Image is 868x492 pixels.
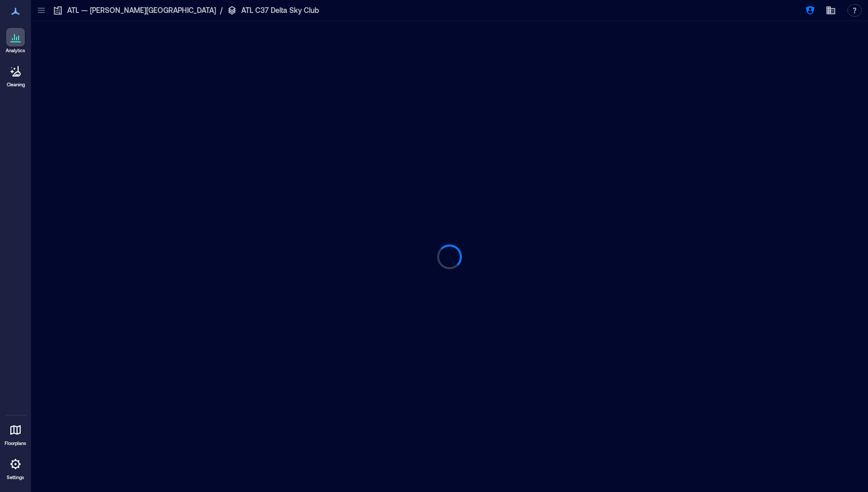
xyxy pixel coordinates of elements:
[3,59,28,91] a: Cleaning
[241,5,319,16] p: ATL C37 Delta Sky Club
[220,5,223,16] p: /
[7,82,25,88] p: Cleaning
[2,418,29,450] a: Floorplans
[5,440,26,447] p: Floorplans
[6,48,25,54] p: Analytics
[7,474,24,481] p: Settings
[3,452,28,484] a: Settings
[67,5,216,16] p: ATL — [PERSON_NAME][GEOGRAPHIC_DATA]
[3,25,28,57] a: Analytics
